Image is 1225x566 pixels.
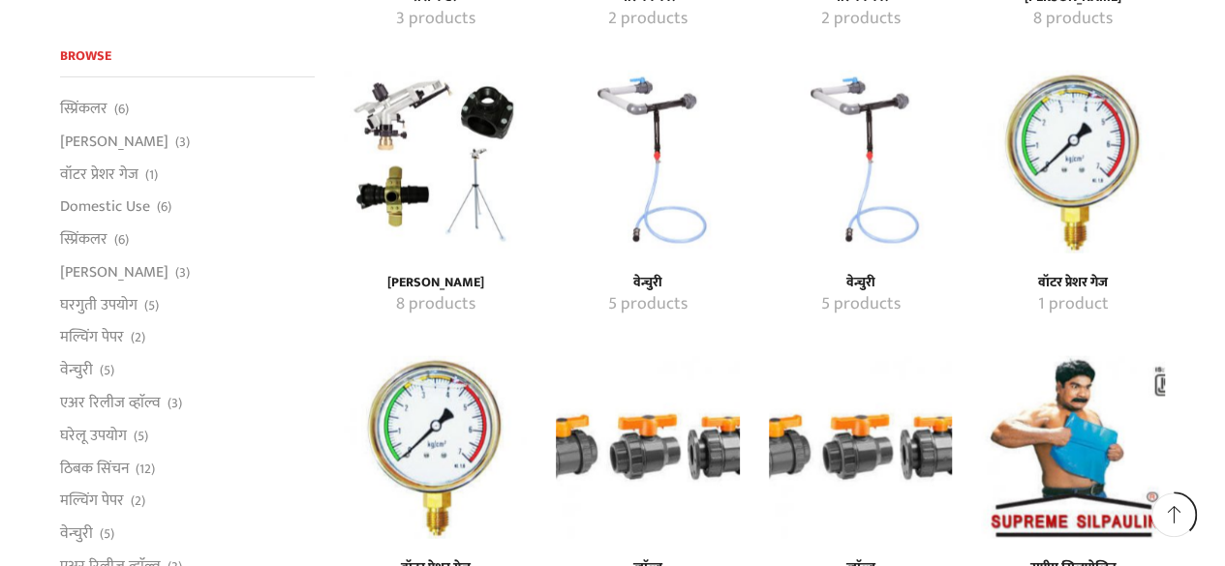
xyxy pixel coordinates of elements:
[556,356,739,539] img: व्हाॅल्व
[144,296,159,315] span: (5)
[60,125,168,158] a: [PERSON_NAME]
[100,361,114,380] span: (5)
[981,356,1164,539] img: सुप्रीम सिलपोलिन
[769,356,952,539] a: Visit product category व्हाॅल्व
[60,158,138,191] a: वॉटर प्रेशर गेज
[114,100,129,119] span: (6)
[790,292,931,317] a: Visit product category वेन्चुरी
[145,165,158,185] span: (1)
[134,427,148,446] span: (5)
[175,133,190,152] span: (3)
[577,275,718,291] h4: वेन्चुरी
[577,7,718,32] a: Visit product category मल्चिंग पेपर
[769,356,952,539] img: व्हाॅल्व
[556,71,739,253] img: वेन्चुरी
[131,328,145,347] span: (2)
[114,230,129,250] span: (6)
[577,292,718,317] a: Visit product category वेन्चुरी
[168,394,182,413] span: (3)
[556,356,739,539] a: Visit product category व्हाॅल्व
[60,419,127,452] a: घरेलू उपयोग
[769,71,952,253] img: वेन्चुरी
[365,7,505,32] a: Visit product category ब्रश कटर
[60,387,161,420] a: एअर रिलीज व्हाॅल्व
[396,292,475,317] mark: 8 products
[131,492,145,511] span: (2)
[365,292,505,317] a: Visit product category रेन गन
[365,275,505,291] a: Visit product category रेन गन
[60,45,111,67] span: Browse
[136,460,155,479] span: (12)
[1002,275,1143,291] h4: वॉटर प्रेशर गेज
[396,7,475,32] mark: 3 products
[344,71,527,253] a: Visit product category रेन गन
[790,275,931,291] a: Visit product category वेन्चुरी
[175,263,190,283] span: (3)
[556,71,739,253] a: Visit product category वेन्चुरी
[60,485,124,518] a: मल्चिंग पेपर
[981,356,1164,539] a: Visit product category सुप्रीम सिलपोलिन
[790,7,931,32] a: Visit product category मल्चिंग पेपर
[981,71,1164,253] img: वॉटर प्रेशर गेज
[60,321,124,354] a: मल्चिंग पेपर
[157,197,171,217] span: (6)
[100,524,114,544] span: (5)
[344,356,527,539] a: Visit product category वॉटर प्रेशर गेज
[60,452,129,485] a: ठिबक सिंचन
[790,275,931,291] h4: वेन्चुरी
[1033,7,1113,32] mark: 8 products
[608,7,688,32] mark: 2 products
[60,98,107,125] a: स्प्रिंकलर
[60,288,138,321] a: घरगुती उपयोग
[1002,292,1143,317] a: Visit product category वॉटर प्रेशर गेज
[769,71,952,253] a: Visit product category वेन्चुरी
[608,292,688,317] mark: 5 products
[820,7,900,32] mark: 2 products
[1002,275,1143,291] a: Visit product category वॉटर प्रेशर गेज
[365,275,505,291] h4: [PERSON_NAME]
[60,223,107,256] a: स्प्रिंकलर
[60,255,168,288] a: [PERSON_NAME]
[60,518,93,551] a: वेन्चुरी
[577,275,718,291] a: Visit product category वेन्चुरी
[60,191,150,223] a: Domestic Use
[981,71,1164,253] a: Visit product category वॉटर प्रेशर गेज
[820,292,900,317] mark: 5 products
[1037,292,1108,317] mark: 1 product
[344,71,527,253] img: रेन गन
[60,354,93,387] a: वेन्चुरी
[344,356,527,539] img: वॉटर प्रेशर गेज
[1002,7,1143,32] a: Visit product category रेन गन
